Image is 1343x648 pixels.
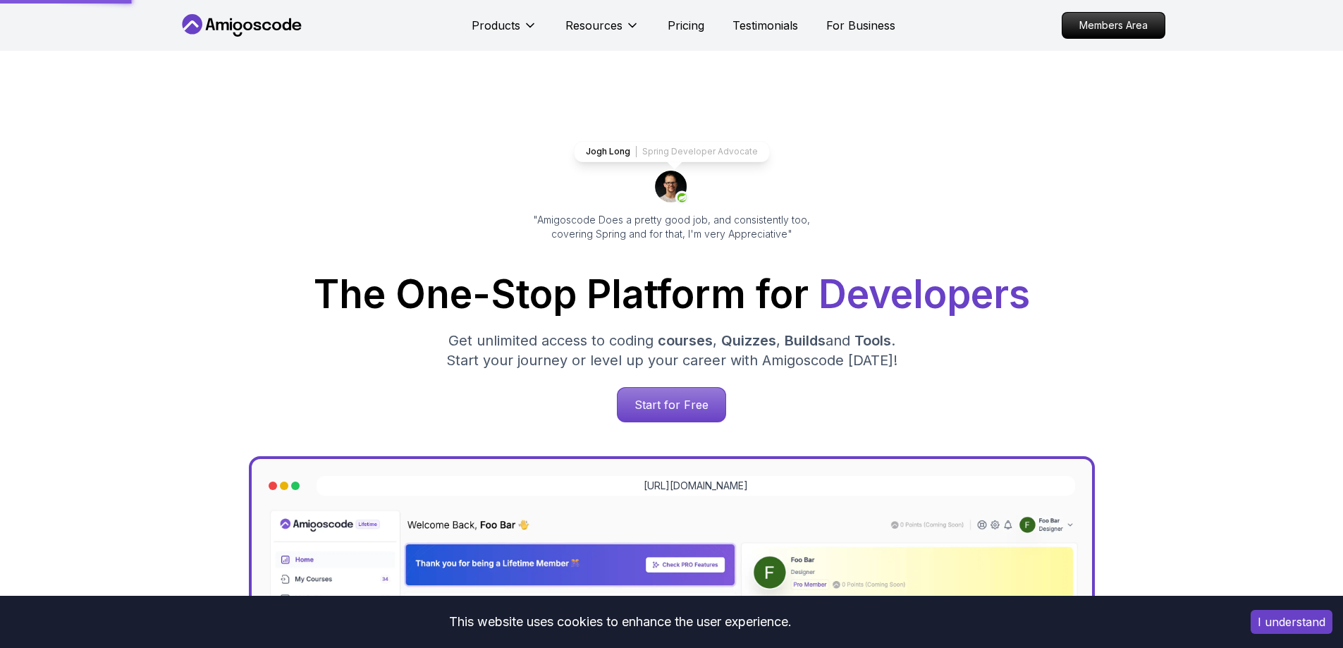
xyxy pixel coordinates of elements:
a: [URL][DOMAIN_NAME] [644,479,748,493]
p: Spring Developer Advocate [642,146,758,157]
a: Members Area [1062,12,1165,39]
span: Developers [818,271,1030,317]
img: josh long [655,171,689,204]
button: Resources [565,17,639,45]
a: For Business [826,17,895,34]
p: Resources [565,17,623,34]
a: Testimonials [732,17,798,34]
p: "Amigoscode Does a pretty good job, and consistently too, covering Spring and for that, I'm very ... [514,213,830,241]
p: Products [472,17,520,34]
p: Members Area [1062,13,1165,38]
span: courses [658,332,713,349]
button: Accept cookies [1251,610,1332,634]
a: Start for Free [617,387,726,422]
button: Products [472,17,537,45]
p: Get unlimited access to coding , , and . Start your journey or level up your career with Amigosco... [435,331,909,370]
span: Tools [854,332,891,349]
p: Start for Free [618,388,725,422]
span: Builds [785,332,826,349]
span: Quizzes [721,332,776,349]
h1: The One-Stop Platform for [190,275,1154,314]
a: Pricing [668,17,704,34]
p: Jogh Long [586,146,630,157]
div: This website uses cookies to enhance the user experience. [11,606,1229,637]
